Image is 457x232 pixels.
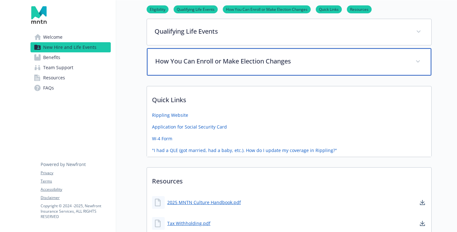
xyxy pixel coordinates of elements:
div: Qualifying Life Events [147,19,431,45]
p: How You Can Enroll or Make Election Changes [155,56,408,66]
a: How You Can Enroll or Make Election Changes [223,6,311,12]
p: Resources [147,168,431,191]
a: Eligibility [147,6,169,12]
a: Rippling Website [152,112,188,118]
div: How You Can Enroll or Make Election Changes [147,48,431,76]
a: Application for Social Security Card [152,123,227,130]
a: Accessibility [41,187,110,192]
a: New Hire and Life Events [30,42,111,52]
a: Resources [347,6,372,12]
p: Qualifying Life Events [155,27,408,36]
a: Disclaimer [41,195,110,201]
a: Welcome [30,32,111,42]
a: W-4 Form [152,135,172,142]
a: FAQs [30,83,111,93]
a: Quick Links [316,6,342,12]
p: Copyright © 2024 - 2025 , Newfront Insurance Services, ALL RIGHTS RESERVED [41,203,110,219]
a: Terms [41,178,110,184]
span: Resources [43,73,65,83]
a: "I had a QLE (got married, had a baby, etc.). How do I update my coverage in Rippling?" [152,147,337,154]
span: FAQs [43,83,54,93]
span: Welcome [43,32,63,42]
a: Benefits [30,52,111,63]
span: Benefits [43,52,60,63]
a: Privacy [41,170,110,176]
span: Team Support [43,63,73,73]
span: New Hire and Life Events [43,42,96,52]
a: Qualifying Life Events [174,6,218,12]
a: 2025 MNTN Culture Handbook.pdf [167,199,241,206]
a: Resources [30,73,111,83]
a: Team Support [30,63,111,73]
a: download document [419,199,426,206]
a: Tax Withholding.pdf [167,220,210,227]
a: download document [419,220,426,227]
p: Quick Links [147,86,431,110]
